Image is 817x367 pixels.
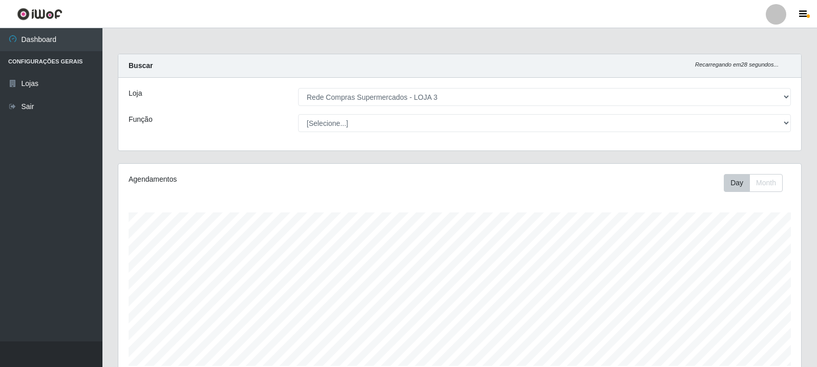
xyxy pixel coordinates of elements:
[724,174,750,192] button: Day
[17,8,62,20] img: CoreUI Logo
[724,174,783,192] div: First group
[129,114,153,125] label: Função
[724,174,791,192] div: Toolbar with button groups
[129,174,395,185] div: Agendamentos
[749,174,783,192] button: Month
[695,61,779,68] i: Recarregando em 28 segundos...
[129,61,153,70] strong: Buscar
[129,88,142,99] label: Loja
